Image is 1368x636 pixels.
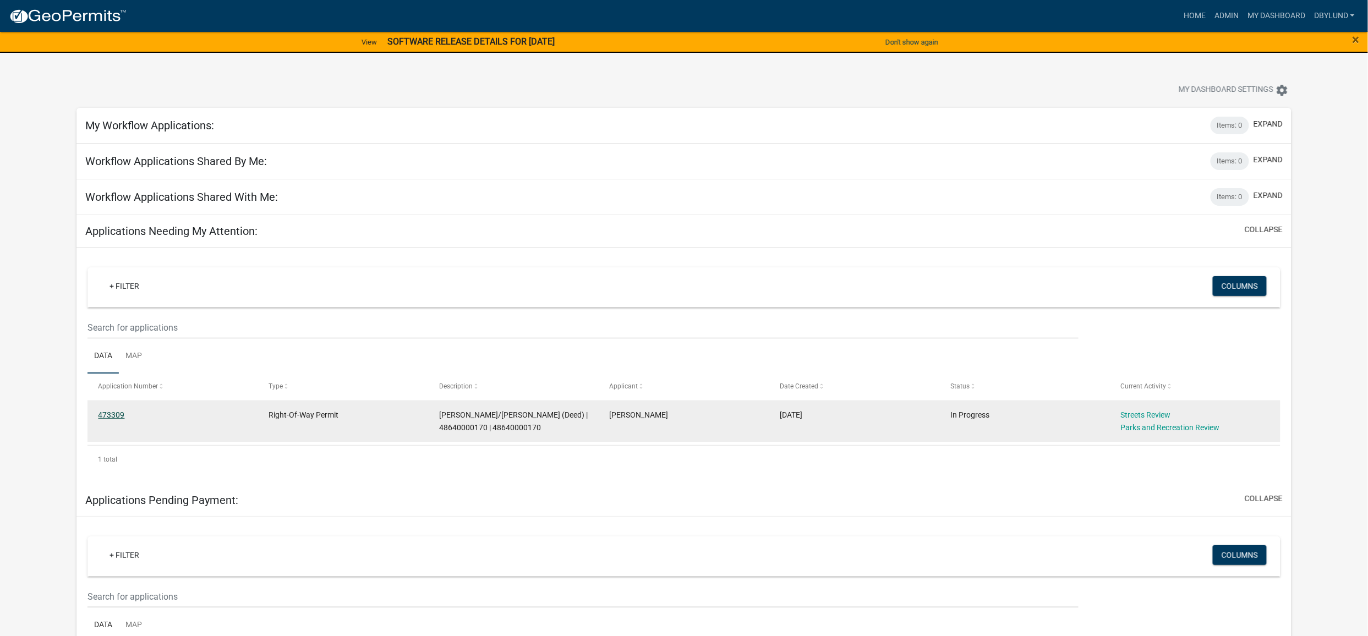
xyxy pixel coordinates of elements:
span: Application Number [98,382,158,390]
datatable-header-cell: Type [258,374,429,400]
a: Data [87,339,119,374]
input: Search for applications [87,316,1079,339]
datatable-header-cell: Status [940,374,1110,400]
span: Current Activity [1121,382,1167,390]
span: 09/03/2025 [780,410,802,419]
datatable-header-cell: Current Activity [1110,374,1281,400]
a: Home [1179,6,1210,26]
a: + Filter [101,276,148,296]
strong: SOFTWARE RELEASE DETAILS FOR [DATE] [388,36,555,47]
h5: Workflow Applications Shared By Me: [85,155,267,168]
span: Date Created [780,382,818,390]
div: Items: 0 [1211,117,1249,134]
div: 1 total [87,446,1280,473]
button: My Dashboard Settingssettings [1170,79,1298,101]
button: expand [1254,118,1283,130]
a: My Dashboard [1243,6,1310,26]
span: Brannon Hilton [610,410,669,419]
input: Search for applications [87,585,1079,608]
button: expand [1254,154,1283,166]
div: Items: 0 [1211,152,1249,170]
a: Admin [1210,6,1243,26]
span: Status [950,382,970,390]
a: Streets Review [1121,410,1171,419]
span: Description [439,382,473,390]
datatable-header-cell: Date Created [769,374,940,400]
a: View [357,33,381,51]
h5: Workflow Applications Shared With Me: [85,190,278,204]
button: Close [1353,33,1360,46]
span: Right-Of-Way Permit [269,410,338,419]
a: dbylund [1310,6,1359,26]
datatable-header-cell: Applicant [599,374,769,400]
button: Don't show again [881,33,943,51]
span: × [1353,32,1360,47]
button: collapse [1245,224,1283,235]
span: My Dashboard Settings [1179,84,1273,97]
h5: Applications Pending Payment: [85,494,238,507]
div: collapse [76,248,1291,484]
button: Columns [1213,545,1267,565]
div: Items: 0 [1211,188,1249,206]
h5: Applications Needing My Attention: [85,224,258,238]
a: + Filter [101,545,148,565]
span: JENSEN, JOHN J/CHERYL A (Deed) | 48640000170 | 48640000170 [439,410,588,432]
i: settings [1276,84,1289,97]
span: In Progress [950,410,989,419]
datatable-header-cell: Application Number [87,374,258,400]
a: Map [119,339,149,374]
h5: My Workflow Applications: [85,119,214,132]
a: Parks and Recreation Review [1121,423,1220,432]
a: 473309 [98,410,124,419]
span: Type [269,382,283,390]
button: expand [1254,190,1283,201]
button: Columns [1213,276,1267,296]
button: collapse [1245,493,1283,505]
span: Applicant [610,382,638,390]
datatable-header-cell: Description [429,374,599,400]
